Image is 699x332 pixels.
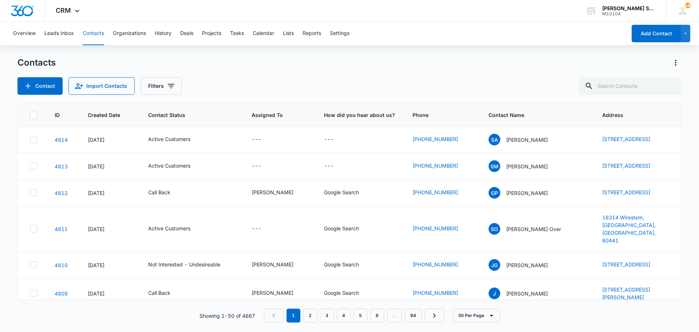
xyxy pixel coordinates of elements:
[324,162,334,171] div: ---
[202,22,221,45] button: Projects
[55,262,68,268] a: Navigate to contact details page for Jessica Gray
[602,162,663,171] div: Address - 2300 Kemerton, Plano, TX, 75025 - Select to Edit Field
[324,135,347,144] div: How did you hear about us? - - Select to Edit Field
[88,111,120,119] span: Created Date
[303,22,321,45] button: Reports
[324,135,334,144] div: ---
[148,289,170,297] div: Call Back
[17,77,63,95] button: Add Contact
[324,289,372,298] div: How did you hear about us? - Google Search - Select to Edit Field
[88,136,131,144] div: [DATE]
[253,22,274,45] button: Calendar
[303,309,317,323] a: Page 2
[252,162,275,171] div: Assigned To - - Select to Edit Field
[602,136,650,142] a: [STREET_ADDRESS]
[602,11,655,16] div: account id
[141,77,182,95] button: Filters
[424,309,444,323] a: Next Page
[148,188,183,197] div: Contact Status - Call Back - Select to Edit Field
[602,286,650,300] a: [STREET_ADDRESS][PERSON_NAME]
[55,111,60,119] span: ID
[148,111,224,119] span: Contact Status
[489,160,561,172] div: Contact Name - Syed Meer - Select to Edit Field
[602,214,656,243] a: 16314 Wirestem, [GEOGRAPHIC_DATA], [GEOGRAPHIC_DATA], 60441
[68,77,135,95] button: Import Contacts
[13,22,36,45] button: Overview
[506,261,548,269] p: [PERSON_NAME]
[489,223,574,235] div: Contact Name - Scott Over - Select to Edit Field
[252,261,293,268] div: [PERSON_NAME]
[55,290,68,297] a: Navigate to contact details page for James
[148,261,220,268] div: Not Interested - Undesireable
[88,189,131,197] div: [DATE]
[602,286,670,301] div: Address - 2106 Daniel Lewis Dr, New Lenox, il, 60451, United States - Select to Edit Field
[55,137,68,143] a: Navigate to contact details page for Surya Akella
[55,226,68,232] a: Navigate to contact details page for Scott Over
[602,111,659,119] span: Address
[330,22,349,45] button: Settings
[148,135,190,143] div: Active Customers
[489,223,500,235] span: SO
[252,135,261,144] div: ---
[412,261,471,269] div: Phone - 7657305147 - Select to Edit Field
[685,3,691,8] div: notifications count
[252,135,275,144] div: Assigned To - - Select to Edit Field
[180,22,193,45] button: Deals
[148,162,204,171] div: Contact Status - Active Customers - Select to Edit Field
[405,309,422,323] a: Page 94
[252,261,307,269] div: Assigned To - Kenneth Florman - Select to Edit Field
[632,25,681,42] button: Add Contact
[602,189,650,195] a: [STREET_ADDRESS]
[252,188,293,196] div: [PERSON_NAME]
[324,261,359,268] div: Google Search
[412,135,471,144] div: Phone - 5107175602 - Select to Edit Field
[148,224,190,232] div: Active Customers
[337,309,351,323] a: Page 4
[264,309,444,323] nav: Pagination
[324,224,359,232] div: Google Search
[412,289,471,298] div: Phone - 8153193201 - Select to Edit Field
[56,7,71,14] span: CRM
[200,312,255,320] p: Showing 1-50 of 4667
[602,135,663,144] div: Address - 108 Highland Terrace, Southlake, TX, 76092 - Select to Edit Field
[579,77,682,95] input: Search Contacts
[55,163,68,169] a: Navigate to contact details page for Syed Meer
[252,188,307,197] div: Assigned To - Brian Johnston - Select to Edit Field
[602,5,655,11] div: account name
[113,22,146,45] button: Organizations
[489,187,561,199] div: Contact Name - Gopi Patel - Select to Edit Field
[412,188,471,197] div: Phone - 8473854808 - Select to Edit Field
[489,259,561,271] div: Contact Name - Jessica Gray - Select to Edit Field
[324,188,372,197] div: How did you hear about us? - Google Search - Select to Edit Field
[148,224,204,233] div: Contact Status - Active Customers - Select to Edit Field
[412,188,458,196] a: [PHONE_NUMBER]
[230,22,244,45] button: Tasks
[489,134,561,145] div: Contact Name - Surya Akella - Select to Edit Field
[370,309,384,323] a: Page 6
[148,162,190,169] div: Active Customers
[602,261,650,267] a: [STREET_ADDRESS]
[412,224,458,232] a: [PHONE_NUMBER]
[324,261,372,269] div: How did you hear about us? - Google Search - Select to Edit Field
[489,259,500,271] span: JG
[252,224,261,233] div: ---
[252,289,307,298] div: Assigned To - Ted DiMayo - Select to Edit Field
[88,261,131,269] div: [DATE]
[489,288,561,299] div: Contact Name - James - Select to Edit Field
[252,224,275,233] div: Assigned To - - Select to Edit Field
[602,188,663,197] div: Address - 308 Castle Drive, Elk Grove Village, IL, 60007 - Select to Edit Field
[44,22,74,45] button: Leads Inbox
[148,289,183,298] div: Contact Status - Call Back - Select to Edit Field
[412,135,458,143] a: [PHONE_NUMBER]
[148,135,204,144] div: Contact Status - Active Customers - Select to Edit Field
[506,136,548,144] p: [PERSON_NAME]
[155,22,171,45] button: History
[324,111,395,119] span: How did you hear about us?
[412,111,461,119] span: Phone
[489,187,500,199] span: GP
[602,163,650,169] a: [STREET_ADDRESS]
[252,162,261,171] div: ---
[324,289,359,297] div: Google Search
[602,261,663,269] div: Address - 10601 Pintail Lane, Indianapolis, IN, USA, Indianapolis, IN, 46239 - Select to Edit Field
[670,57,682,69] button: Actions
